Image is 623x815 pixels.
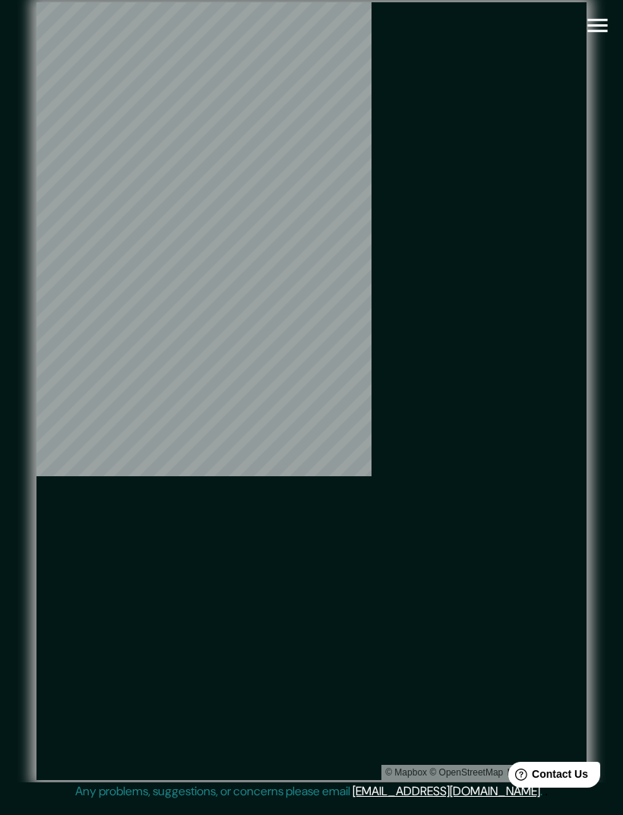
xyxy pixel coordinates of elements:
[75,782,542,801] p: Any problems, suggestions, or concerns please email .
[385,767,427,778] a: Mapbox
[429,767,503,778] a: OpenStreetMap
[353,783,540,799] a: [EMAIL_ADDRESS][DOMAIN_NAME]
[488,756,606,798] iframe: Help widget launcher
[36,2,372,476] canvas: Map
